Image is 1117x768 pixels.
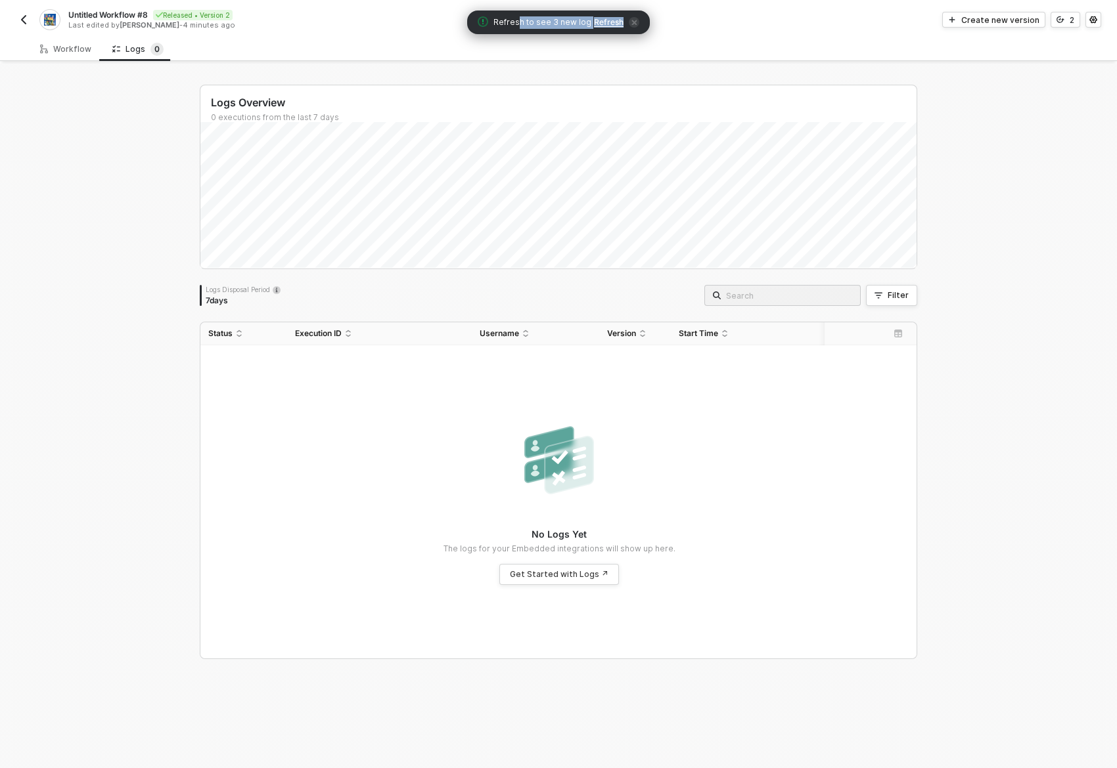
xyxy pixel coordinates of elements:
[726,288,852,303] input: Search
[607,328,636,339] span: Version
[120,20,179,30] span: [PERSON_NAME]
[16,12,32,28] button: back
[200,322,287,345] th: Status
[44,14,55,26] img: integration-icon
[68,9,148,20] span: Untitled Workflow #8
[629,17,639,28] span: icon-close
[112,43,164,56] div: Logs
[208,328,233,339] span: Status
[948,16,956,24] span: icon-play
[287,322,471,345] th: Execution ID
[1089,16,1097,24] span: icon-settings
[478,16,488,27] span: icon-exclamation
[472,322,600,345] th: Username
[153,10,233,20] div: Released • Version 2
[516,419,602,504] img: nologs
[493,16,591,29] span: Refresh to see 3 new log
[211,96,917,110] div: Logs Overview
[18,14,29,25] img: back
[671,322,825,345] th: Start Time
[444,544,675,554] p: The logs for your Embedded integrations will show up here.
[1070,14,1074,26] div: 2
[679,328,718,339] span: Start Time
[40,44,91,54] div: Workflow
[1051,12,1080,28] button: 2
[594,17,624,28] span: Refresh
[480,328,519,339] span: Username
[206,285,281,294] div: Logs Disposal Period
[1057,16,1064,24] span: icon-versioning
[295,328,342,339] span: Execution ID
[206,295,281,306] div: 7 days
[942,12,1045,28] button: Create new version
[510,569,608,580] div: Get Started with Logs ↗
[961,14,1039,26] div: Create new version
[211,112,917,123] div: 0 executions from the last 7 days
[68,20,557,30] div: Last edited by - 4 minutes ago
[150,43,164,56] sup: 0
[888,290,909,301] div: Filter
[866,285,917,306] button: Filter
[599,322,671,345] th: Version
[532,528,587,541] p: No Logs Yet
[499,564,619,585] a: Get Started with Logs ↗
